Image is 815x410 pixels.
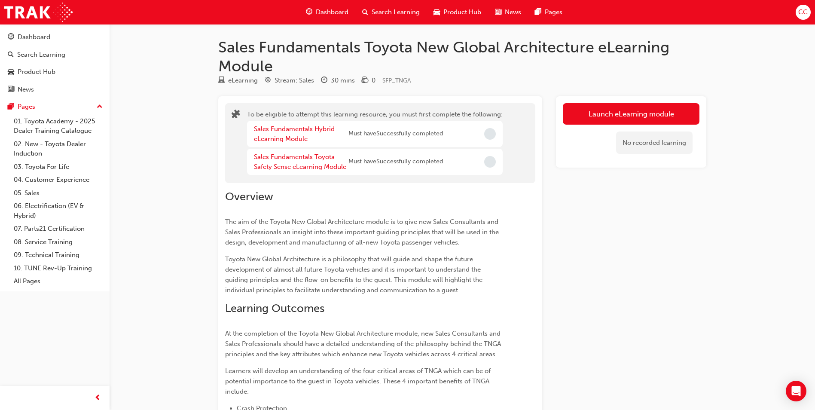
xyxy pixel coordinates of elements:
[3,47,106,63] a: Search Learning
[484,128,496,140] span: Incomplete
[535,7,541,18] span: pages-icon
[17,50,65,60] div: Search Learning
[95,393,101,404] span: prev-icon
[10,115,106,138] a: 01. Toyota Academy - 2025 Dealer Training Catalogue
[3,99,106,115] button: Pages
[505,7,521,17] span: News
[225,190,273,203] span: Overview
[3,64,106,80] a: Product Hub
[18,32,50,42] div: Dashboard
[8,103,14,111] span: pages-icon
[348,157,443,167] span: Must have Successfully completed
[331,76,355,86] div: 30 mins
[3,82,106,98] a: News
[275,76,314,86] div: Stream: Sales
[355,3,427,21] a: search-iconSearch Learning
[3,29,106,45] a: Dashboard
[8,51,14,59] span: search-icon
[218,75,258,86] div: Type
[228,76,258,86] div: eLearning
[3,28,106,99] button: DashboardSearch LearningProduct HubNews
[10,248,106,262] a: 09. Technical Training
[254,125,335,143] a: Sales Fundamentals Hybrid eLearning Module
[254,153,346,171] a: Sales Fundamentals Toyota Safety Sense eLearning Module
[218,77,225,85] span: learningResourceType_ELEARNING-icon
[443,7,481,17] span: Product Hub
[10,236,106,249] a: 08. Service Training
[10,262,106,275] a: 10. TUNE Rev-Up Training
[97,101,103,113] span: up-icon
[362,7,368,18] span: search-icon
[265,77,271,85] span: target-icon
[798,7,808,17] span: CC
[265,75,314,86] div: Stream
[225,255,484,294] span: Toyota New Global Architecture is a philosophy that will guide and shape the future development o...
[225,302,324,315] span: Learning Outcomes
[18,102,35,112] div: Pages
[10,138,106,160] a: 02. New - Toyota Dealer Induction
[10,173,106,187] a: 04. Customer Experience
[10,222,106,236] a: 07. Parts21 Certification
[563,103,699,125] button: Launch eLearning module
[316,7,348,17] span: Dashboard
[225,330,503,358] span: At the completion of the Toyota New Global Architecture module, new Sales Consultants and Sales P...
[306,7,312,18] span: guage-icon
[362,75,375,86] div: Price
[484,156,496,168] span: Incomplete
[382,77,411,84] span: Learning resource code
[796,5,811,20] button: CC
[372,76,375,86] div: 0
[232,110,240,120] span: puzzle-icon
[321,75,355,86] div: Duration
[10,275,106,288] a: All Pages
[362,77,368,85] span: money-icon
[10,160,106,174] a: 03. Toyota For Life
[433,7,440,18] span: car-icon
[8,68,14,76] span: car-icon
[218,38,706,75] h1: Sales Fundamentals Toyota New Global Architecture eLearning Module
[8,34,14,41] span: guage-icon
[225,367,492,395] span: Learners will develop an understanding of the four critical areas of TNGA which can be of potenti...
[10,199,106,222] a: 06. Electrification (EV & Hybrid)
[495,7,501,18] span: news-icon
[372,7,420,17] span: Search Learning
[616,132,693,154] div: No recorded learning
[427,3,488,21] a: car-iconProduct Hub
[8,86,14,94] span: news-icon
[786,381,806,401] div: Open Intercom Messenger
[321,77,327,85] span: clock-icon
[225,218,501,246] span: The aim of the Toyota New Global Architecture module is to give new Sales Consultants and Sales P...
[299,3,355,21] a: guage-iconDashboard
[528,3,569,21] a: pages-iconPages
[247,110,503,177] div: To be eligible to attempt this learning resource, you must first complete the following:
[18,67,55,77] div: Product Hub
[488,3,528,21] a: news-iconNews
[4,3,73,22] img: Trak
[545,7,562,17] span: Pages
[18,85,34,95] div: News
[10,187,106,200] a: 05. Sales
[348,129,443,139] span: Must have Successfully completed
